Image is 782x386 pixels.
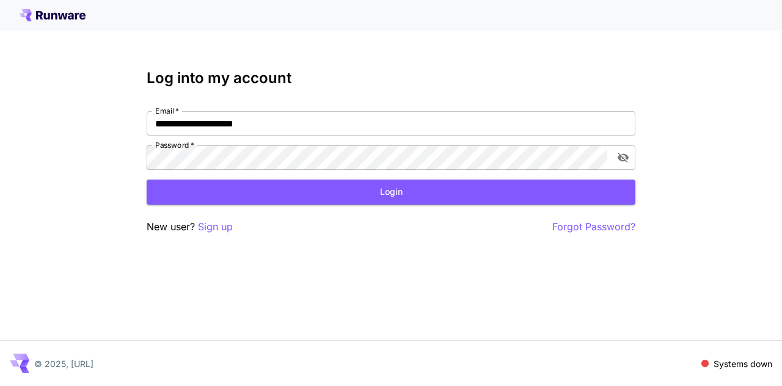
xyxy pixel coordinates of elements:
[612,147,634,169] button: toggle password visibility
[147,219,233,235] p: New user?
[34,357,93,370] p: © 2025, [URL]
[147,180,635,205] button: Login
[155,106,179,116] label: Email
[155,140,194,150] label: Password
[147,70,635,87] h3: Log into my account
[714,357,772,370] p: Systems down
[552,219,635,235] button: Forgot Password?
[198,219,233,235] button: Sign up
